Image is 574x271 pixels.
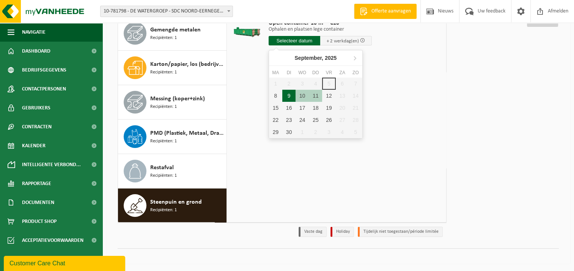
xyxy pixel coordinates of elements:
i: 2025 [325,55,337,61]
span: Gemengde metalen [150,25,201,34]
iframe: chat widget [4,254,127,271]
div: 3 [322,126,335,138]
div: 15 [269,102,282,114]
div: 16 [282,102,296,114]
span: Recipiënten: 1 [150,172,177,179]
a: Offerte aanvragen [354,4,417,19]
div: 8 [269,90,282,102]
div: 11 [309,90,322,102]
div: 26 [322,114,335,126]
div: 17 [296,102,309,114]
span: Product Shop [22,212,57,231]
button: Karton/papier, los (bedrijven) Recipiënten: 1 [118,51,227,85]
span: Restafval [150,163,174,172]
div: di [282,69,296,76]
div: 12 [322,90,335,102]
p: Ophalen en plaatsen lege container [269,27,372,32]
div: 29 [269,126,282,138]
li: Tijdelijk niet toegestaan/période limitée [358,227,443,237]
span: Navigatie [22,23,46,42]
div: 30 [282,126,296,138]
span: Bedrijfsgegevens [22,61,66,79]
input: Selecteer datum [269,36,320,45]
span: Open container 10 m³ - C10 [269,19,372,27]
span: Recipiënten: 1 [150,69,177,76]
div: 25 [309,114,322,126]
span: Recipiënten: 1 [150,34,177,42]
span: Contracten [22,117,52,136]
div: 18 [309,102,322,114]
span: Kalender [22,136,46,155]
li: Vaste dag [299,227,327,237]
div: do [309,69,322,76]
span: Rapportage [22,174,51,193]
div: wo [296,69,309,76]
div: 10 [296,90,309,102]
button: Steenpuin en grond Recipiënten: 1 [118,188,227,223]
div: 2 [309,126,322,138]
div: ma [269,69,282,76]
span: Gebruikers [22,98,50,117]
div: 22 [269,114,282,126]
span: 10-781798 - DE WATERGROEP - SDC NOORD-EERNEGEM - EERNEGEM [100,6,233,17]
span: Acceptatievoorwaarden [22,231,83,250]
div: 24 [296,114,309,126]
span: + 2 werkdag(en) [327,39,359,44]
div: 1 [296,126,309,138]
span: 10-781798 - DE WATERGROEP - SDC NOORD-EERNEGEM - EERNEGEM [101,6,233,17]
span: Steenpuin en grond [150,198,202,207]
div: September, [291,52,340,64]
div: 9 [282,90,296,102]
span: Messing (koper+zink) [150,94,205,103]
div: 19 [322,102,335,114]
li: Holiday [330,227,354,237]
span: Recipiënten: 1 [150,103,177,111]
span: Dashboard [22,42,50,61]
button: Restafval Recipiënten: 1 [118,154,227,188]
div: zo [349,69,362,76]
button: PMD (Plastiek, Metaal, Drankkartons) (bedrijven) Recipiënten: 1 [118,120,227,154]
div: 23 [282,114,296,126]
button: Messing (koper+zink) Recipiënten: 1 [118,85,227,120]
span: Recipiënten: 1 [150,138,177,145]
span: Karton/papier, los (bedrijven) [150,60,225,69]
span: PMD (Plastiek, Metaal, Drankkartons) (bedrijven) [150,129,225,138]
div: za [336,69,349,76]
span: Offerte aanvragen [370,8,413,15]
span: Documenten [22,193,54,212]
span: Intelligente verbond... [22,155,81,174]
div: vr [322,69,335,76]
span: Recipiënten: 1 [150,207,177,214]
span: Contactpersonen [22,79,66,98]
button: Gemengde metalen Recipiënten: 1 [118,16,227,51]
